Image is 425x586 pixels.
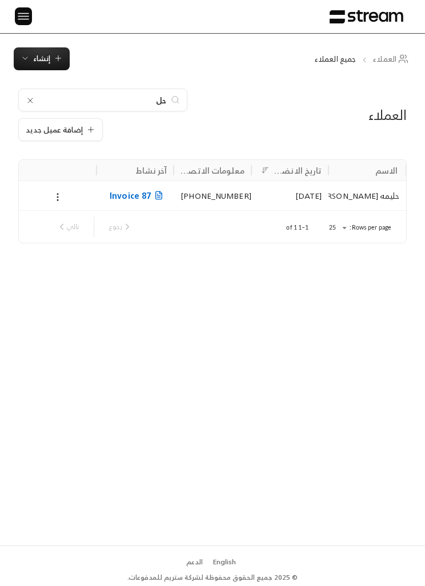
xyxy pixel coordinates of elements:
[136,163,167,178] div: آخر نشاط
[181,181,244,210] div: [PHONE_NUMBER]
[18,118,103,141] button: إضافة عميل جديد
[273,163,322,178] div: تاريخ الانضمام
[183,552,206,572] a: الدعم
[373,53,412,65] a: العملاء
[315,53,356,65] p: جميع العملاء
[375,163,398,178] div: الاسم
[33,52,50,65] span: إنشاء
[26,126,83,134] span: إضافة عميل جديد
[14,47,70,70] button: إنشاء
[258,181,322,210] div: [DATE]
[330,10,403,24] img: Logo
[127,572,298,583] div: © 2025 جميع الحقوق محفوظة لشركة ستريم للمدفوعات.
[181,163,244,178] div: معلومات الاتصال
[17,9,30,23] img: menu
[286,223,308,232] p: 1–1 of 1
[213,557,236,567] div: English
[258,163,272,177] button: Sort
[335,181,399,210] div: حليمه [PERSON_NAME]
[315,53,412,65] nav: breadcrumb
[322,221,350,235] div: 25
[39,94,166,106] input: ابحث باسم العميل أو رقم الهاتف
[110,188,167,203] span: Invoice 87
[350,223,391,232] p: Rows per page:
[284,106,407,124] div: العملاء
